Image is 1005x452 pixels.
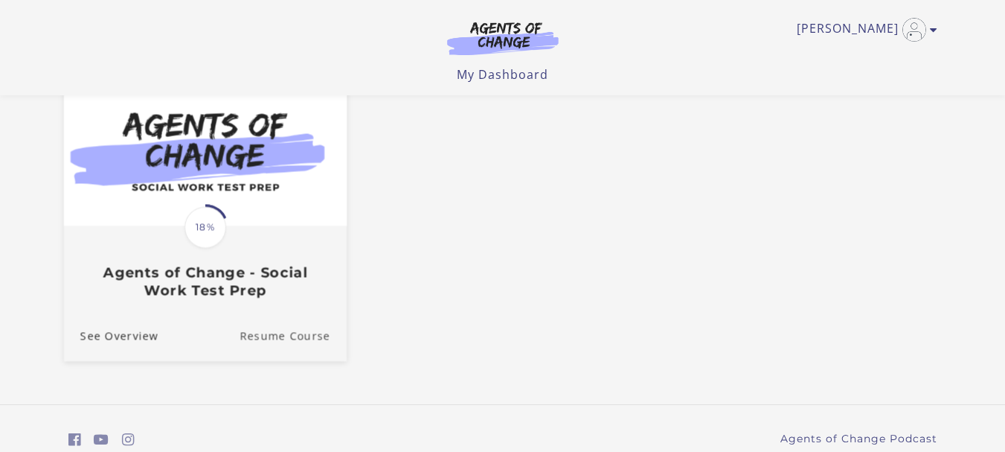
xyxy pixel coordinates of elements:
[122,433,135,447] i: https://www.instagram.com/agentsofchangeprep/ (Open in a new window)
[68,433,81,447] i: https://www.facebook.com/groups/aswbtestprep (Open in a new window)
[780,431,937,447] a: Agents of Change Podcast
[184,206,226,248] span: 18%
[431,21,574,55] img: Agents of Change Logo
[797,18,930,42] a: Toggle menu
[94,433,109,447] i: https://www.youtube.com/c/AgentsofChangeTestPrepbyMeaganMitchell (Open in a new window)
[63,311,158,361] a: Agents of Change - Social Work Test Prep: See Overview
[122,429,135,451] a: https://www.instagram.com/agentsofchangeprep/ (Open in a new window)
[94,429,109,451] a: https://www.youtube.com/c/AgentsofChangeTestPrepbyMeaganMitchell (Open in a new window)
[80,264,330,299] h3: Agents of Change - Social Work Test Prep
[457,66,548,83] a: My Dashboard
[68,429,81,451] a: https://www.facebook.com/groups/aswbtestprep (Open in a new window)
[240,311,347,361] a: Agents of Change - Social Work Test Prep: Resume Course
